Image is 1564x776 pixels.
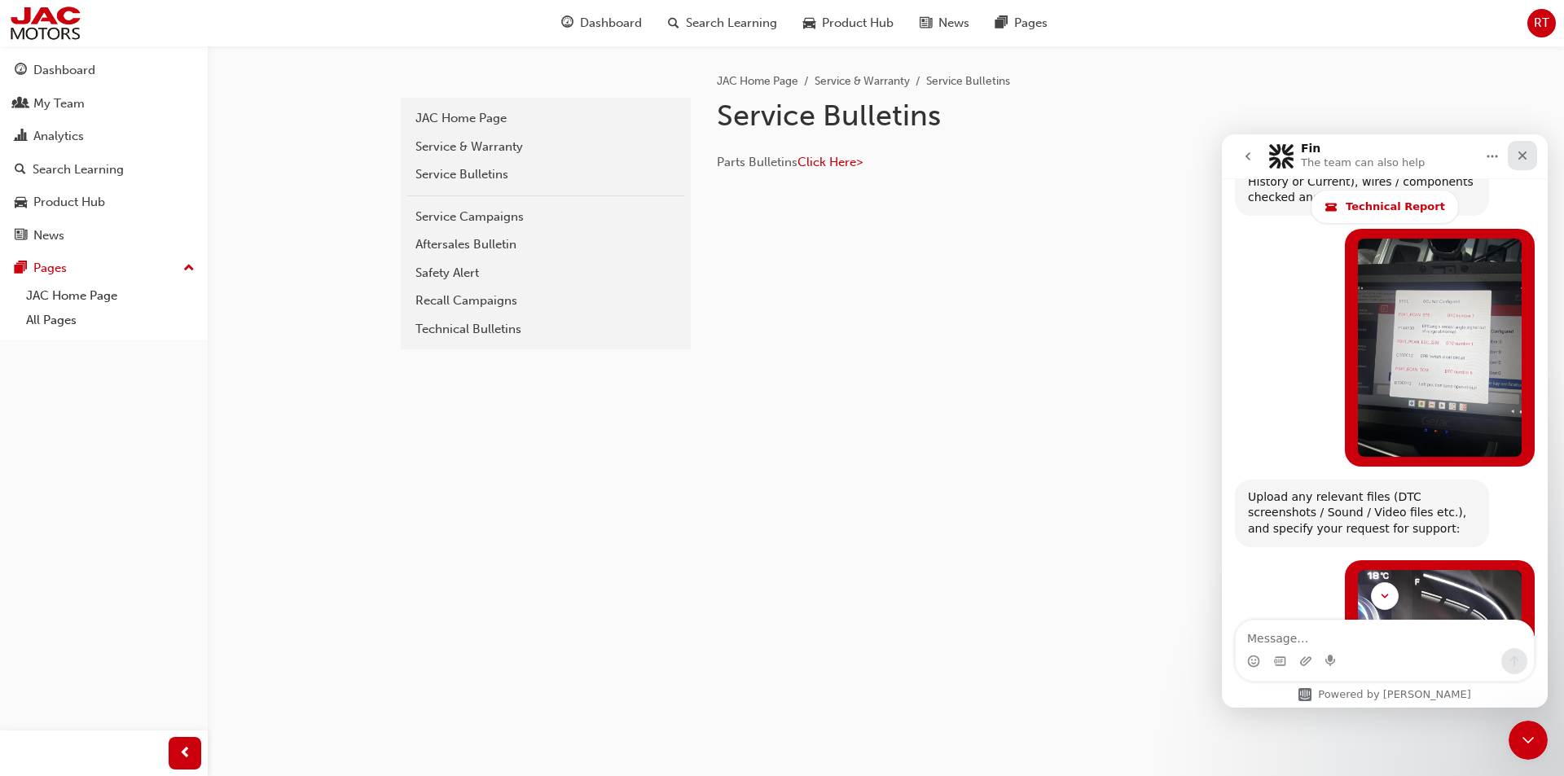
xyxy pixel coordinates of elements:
[995,13,1008,33] span: pages-icon
[20,283,201,309] a: JAC Home Page
[415,292,676,310] div: Recall Campaigns
[33,160,124,179] div: Search Learning
[7,52,201,253] button: DashboardMy TeamAnalyticsSearch LearningProduct HubNews
[7,187,201,217] a: Product Hub
[415,320,676,339] div: Technical Bulletins
[183,258,195,279] span: up-icon
[407,203,684,231] a: Service Campaigns
[822,14,894,33] span: Product Hub
[561,13,573,33] span: guage-icon
[655,7,790,40] a: search-iconSearch Learning
[982,7,1061,40] a: pages-iconPages
[15,64,27,78] span: guage-icon
[14,486,312,514] textarea: Message…
[407,315,684,344] a: Technical Bulletins
[7,121,201,151] a: Analytics
[717,74,798,88] a: JAC Home Page
[20,308,201,333] a: All Pages
[179,743,191,764] span: prev-icon
[33,226,64,245] div: News
[415,208,676,226] div: Service Campaigns
[15,163,26,178] span: search-icon
[415,264,676,283] div: Safety Alert
[938,14,969,33] span: News
[580,14,642,33] span: Dashboard
[13,426,313,677] div: Rhys says…
[15,261,27,276] span: pages-icon
[907,7,982,40] a: news-iconNews
[686,14,777,33] span: Search Learning
[803,13,815,33] span: car-icon
[77,520,90,533] button: Upload attachment
[668,13,679,33] span: search-icon
[407,160,684,189] a: Service Bulletins
[15,97,27,112] span: people-icon
[7,55,201,85] a: Dashboard
[920,13,932,33] span: news-icon
[33,61,95,80] div: Dashboard
[149,448,177,476] button: Scroll to bottom
[415,165,676,184] div: Service Bulletins
[33,127,84,146] div: Analytics
[15,195,27,210] span: car-icon
[279,514,305,540] button: Send a message…
[717,155,797,169] span: Parts Bulletins
[548,7,655,40] a: guage-iconDashboard
[407,287,684,315] a: Recall Campaigns
[1014,14,1048,33] span: Pages
[407,259,684,287] a: Safety Alert
[415,235,676,254] div: Aftersales Bulletin
[33,193,105,212] div: Product Hub
[25,520,38,533] button: Emoji picker
[407,133,684,161] a: Service & Warranty
[415,138,676,156] div: Service & Warranty
[33,259,67,278] div: Pages
[7,221,201,251] a: News
[717,98,1251,134] h1: Service Bulletins
[33,94,85,113] div: My Team
[7,253,201,283] button: Pages
[1222,134,1548,708] iframe: Intercom live chat
[407,230,684,259] a: Aftersales Bulletin
[415,109,676,128] div: JAC Home Page
[926,72,1010,91] li: Service Bulletins
[1527,9,1556,37] button: RT
[407,104,684,133] a: JAC Home Page
[15,229,27,243] span: news-icon
[8,5,82,42] img: jac-portal
[15,129,27,144] span: chart-icon
[1534,14,1549,33] span: RT
[797,155,863,169] a: Click Here>
[103,520,116,533] button: Start recording
[51,520,64,533] button: Gif picker
[7,155,201,185] a: Search Learning
[815,74,910,88] a: Service & Warranty
[7,89,201,119] a: My Team
[790,7,907,40] a: car-iconProduct Hub
[1509,721,1548,760] iframe: Intercom live chat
